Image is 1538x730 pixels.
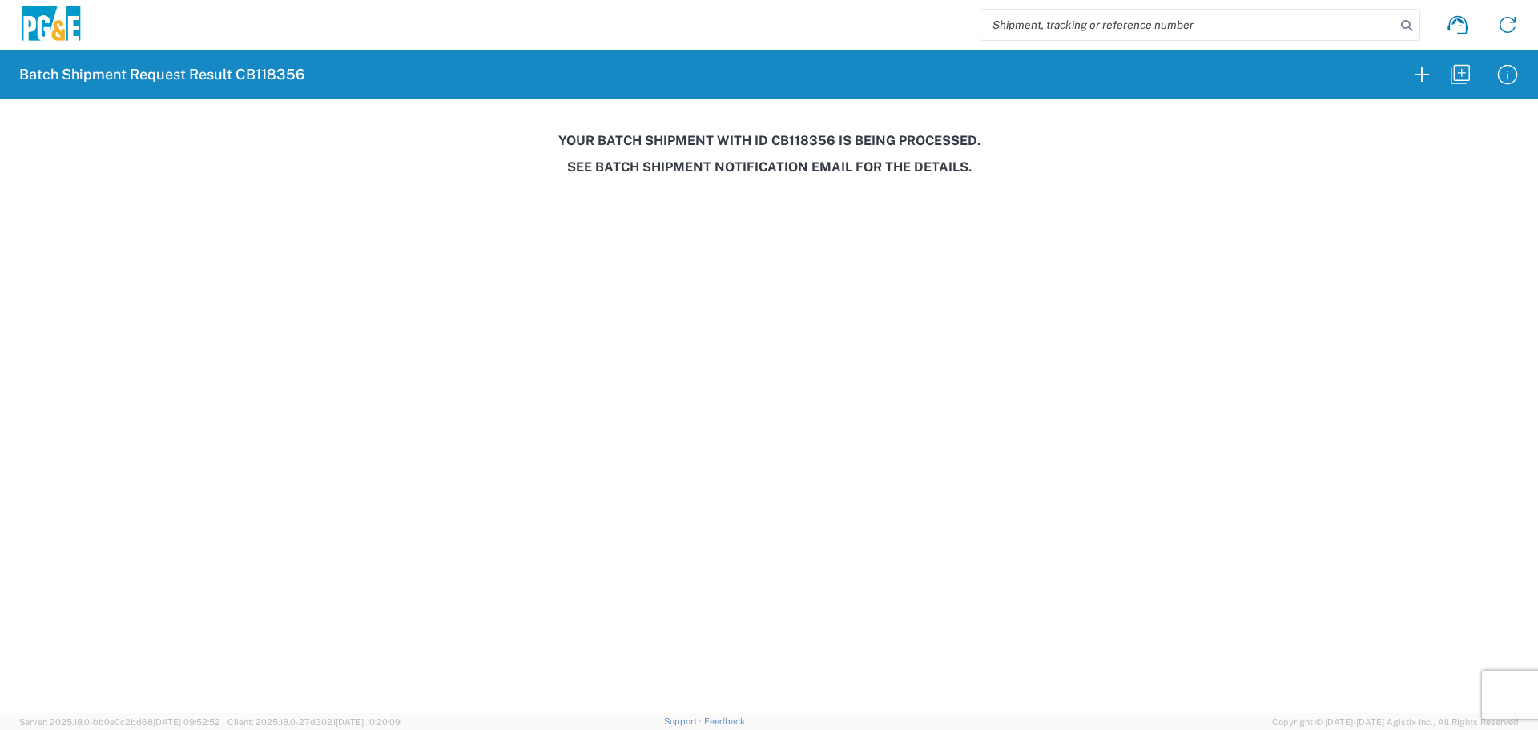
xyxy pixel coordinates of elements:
a: Support [664,716,704,726]
a: Feedback [704,716,745,726]
span: Client: 2025.18.0-27d3021 [227,717,401,727]
img: pge [19,6,83,44]
input: Shipment, tracking or reference number [980,10,1395,40]
h3: Your batch shipment with id CB118356 is being processed. [11,133,1527,148]
span: Server: 2025.18.0-bb0e0c2bd68 [19,717,220,727]
span: [DATE] 10:20:09 [336,717,401,727]
span: Copyright © [DATE]-[DATE] Agistix Inc., All Rights Reserved [1272,715,1519,729]
span: [DATE] 09:52:52 [153,717,220,727]
h2: Batch Shipment Request Result CB118356 [19,65,304,84]
h3: See Batch Shipment Notification email for the details. [11,159,1527,175]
